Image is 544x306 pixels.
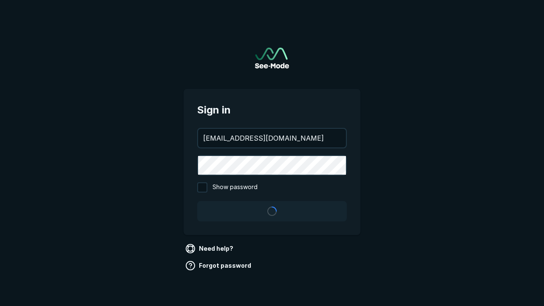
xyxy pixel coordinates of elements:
a: Need help? [184,242,237,255]
span: Sign in [197,102,347,118]
a: Go to sign in [255,48,289,68]
span: Show password [212,182,258,193]
a: Forgot password [184,259,255,272]
img: See-Mode Logo [255,48,289,68]
input: your@email.com [198,129,346,147]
